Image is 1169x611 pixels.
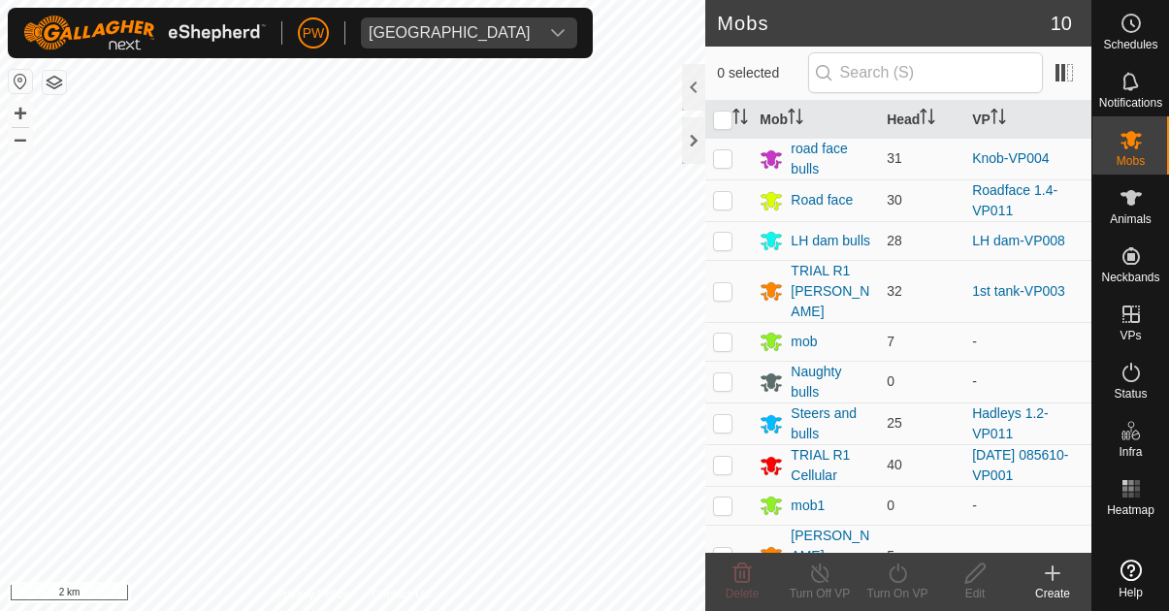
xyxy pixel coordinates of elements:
div: Naughty bulls [791,362,871,402]
td: - [964,486,1091,525]
a: Hadleys 1.2-VP011 [972,405,1049,441]
button: Reset Map [9,70,32,93]
div: Turn On VP [859,585,936,602]
span: 0 [887,498,894,513]
div: mob1 [791,496,825,516]
span: Delete [726,587,760,600]
div: road face bulls [791,139,871,179]
div: Road face [791,190,853,210]
span: 0 [887,373,894,389]
span: 40 [887,457,902,472]
a: [DATE] 085610-VP001 [972,447,1068,483]
th: VP [964,101,1091,139]
span: Help [1119,587,1143,598]
img: Gallagher Logo [23,16,266,50]
th: Head [879,101,964,139]
span: 30 [887,192,902,208]
div: TRIAL R1 [PERSON_NAME] [791,261,871,322]
td: - [964,525,1091,587]
h2: Mobs [717,12,1050,35]
span: 31 [887,150,902,166]
span: 5 [887,548,894,563]
span: Heatmap [1107,504,1154,516]
span: Notifications [1099,97,1162,109]
button: Map Layers [43,71,66,94]
a: Help [1092,552,1169,606]
a: Contact Us [372,586,429,603]
p-sorticon: Activate to sort [788,112,803,127]
div: LH dam bulls [791,231,870,251]
div: TRIAL R1 Cellular [791,445,871,486]
button: + [9,102,32,125]
th: Mob [752,101,879,139]
a: Roadface 1.4-VP011 [972,182,1057,218]
span: Kawhia Farm [361,17,538,48]
a: 1st tank-VP003 [972,283,1065,299]
div: dropdown trigger [538,17,577,48]
p-sorticon: Activate to sort [990,112,1006,127]
span: Infra [1119,446,1142,458]
td: - [964,361,1091,402]
span: 0 selected [717,63,807,83]
span: 28 [887,233,902,248]
a: Privacy Policy [276,586,349,603]
div: Edit [936,585,1014,602]
input: Search (S) [808,52,1043,93]
p-sorticon: Activate to sort [732,112,748,127]
div: Turn Off VP [781,585,859,602]
span: 25 [887,415,902,431]
span: 7 [887,334,894,349]
p-sorticon: Activate to sort [920,112,935,127]
span: Neckbands [1101,272,1159,283]
td: - [964,322,1091,361]
div: Create [1014,585,1091,602]
div: [PERSON_NAME] stragglers [791,526,871,587]
div: mob [791,332,817,352]
div: [GEOGRAPHIC_DATA] [369,25,531,41]
span: Schedules [1103,39,1157,50]
a: LH dam-VP008 [972,233,1065,248]
div: Steers and bulls [791,403,871,444]
span: Status [1114,388,1147,400]
button: – [9,127,32,150]
a: Knob-VP004 [972,150,1049,166]
span: Mobs [1117,155,1145,167]
span: 32 [887,283,902,299]
span: VPs [1120,330,1141,341]
span: PW [303,23,325,44]
span: 10 [1051,9,1072,38]
span: Animals [1110,213,1152,225]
